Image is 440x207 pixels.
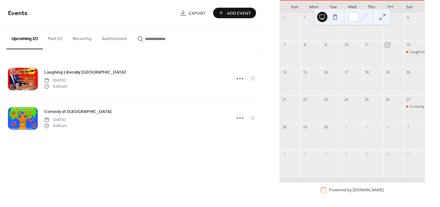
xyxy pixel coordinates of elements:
div: 21 [282,97,287,102]
div: Sat [400,1,419,13]
div: 26 [385,97,390,102]
div: 28 [282,124,287,129]
div: Laughing Liberally Milwaukee [404,49,424,55]
div: 14 [282,70,287,75]
div: 19 [385,70,390,75]
div: Comedy at Hidden Cave Cidery [404,104,424,109]
div: 5 [282,152,287,156]
div: 10 [344,43,348,47]
div: Thu [362,1,381,13]
a: Export [175,8,211,18]
div: Powered by [329,187,384,193]
div: Wed [343,1,362,13]
a: [DOMAIN_NAME] [353,187,384,193]
button: Recurring [68,26,97,49]
div: 8 [344,152,348,156]
div: 10 [385,152,390,156]
div: 3 [385,124,390,129]
span: [DATE] [44,117,67,123]
button: Upcoming (2) [6,26,43,49]
span: Add Event [227,10,251,17]
button: Add Event [213,8,256,18]
div: 11 [406,152,411,156]
div: 25 [364,97,369,102]
div: 24 [344,97,348,102]
div: 27 [406,97,411,102]
span: 8:00 pm [44,84,67,89]
div: 9 [364,152,369,156]
div: 18 [364,70,369,75]
span: Events [8,7,28,20]
div: 9 [323,43,328,47]
div: Tue [324,1,343,13]
button: Past (2) [43,26,68,49]
div: 22 [302,97,307,102]
div: 7 [323,152,328,156]
div: 16 [323,70,328,75]
div: 7 [282,43,287,47]
div: 1 [302,15,307,20]
span: Export [189,10,206,17]
div: Fri [381,1,400,13]
div: 17 [344,70,348,75]
button: Submissions [97,26,132,49]
span: [DATE] [44,78,67,84]
div: 11 [364,43,369,47]
div: 31 [282,15,287,20]
div: 29 [302,124,307,129]
div: 6 [302,152,307,156]
div: 15 [302,70,307,75]
div: 2 [364,124,369,129]
span: Comedy at [GEOGRAPHIC_DATA] [44,108,112,115]
div: 4 [406,124,411,129]
div: Mon [304,1,324,13]
div: 30 [323,124,328,129]
div: 1 [344,124,348,129]
span: 8:00 pm [44,123,67,129]
div: 8 [302,43,307,47]
div: 12 [385,43,390,47]
div: 6 [406,15,411,20]
div: 20 [406,70,411,75]
div: 23 [323,97,328,102]
a: Laughing Liberally [GEOGRAPHIC_DATA] [44,68,126,76]
div: 13 [406,43,411,47]
a: Comedy at [GEOGRAPHIC_DATA] [44,108,112,115]
div: Sun [285,1,304,13]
